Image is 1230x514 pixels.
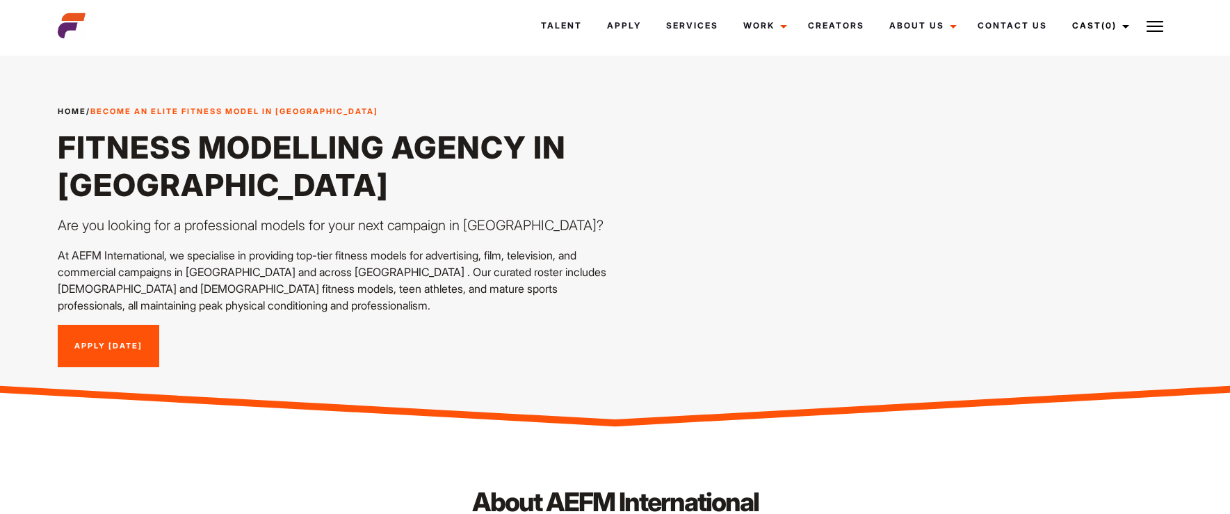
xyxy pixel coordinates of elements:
[58,12,86,40] img: cropped-aefm-brand-fav-22-square.png
[58,325,159,368] a: Apply [DATE]
[594,7,654,45] a: Apply
[58,106,378,118] span: /
[731,7,795,45] a: Work
[1060,7,1138,45] a: Cast(0)
[965,7,1060,45] a: Contact Us
[58,106,86,116] a: Home
[58,247,607,314] p: At AEFM International, we specialise in providing top-tier fitness models for advertising, film, ...
[654,7,731,45] a: Services
[877,7,965,45] a: About Us
[1101,20,1117,31] span: (0)
[528,7,594,45] a: Talent
[1147,18,1163,35] img: Burger icon
[58,129,607,204] h1: Fitness Modelling Agency in [GEOGRAPHIC_DATA]
[58,215,607,236] p: Are you looking for a professional models for your next campaign in [GEOGRAPHIC_DATA]?
[795,7,877,45] a: Creators
[90,106,378,116] strong: Become an Elite Fitness Model in [GEOGRAPHIC_DATA]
